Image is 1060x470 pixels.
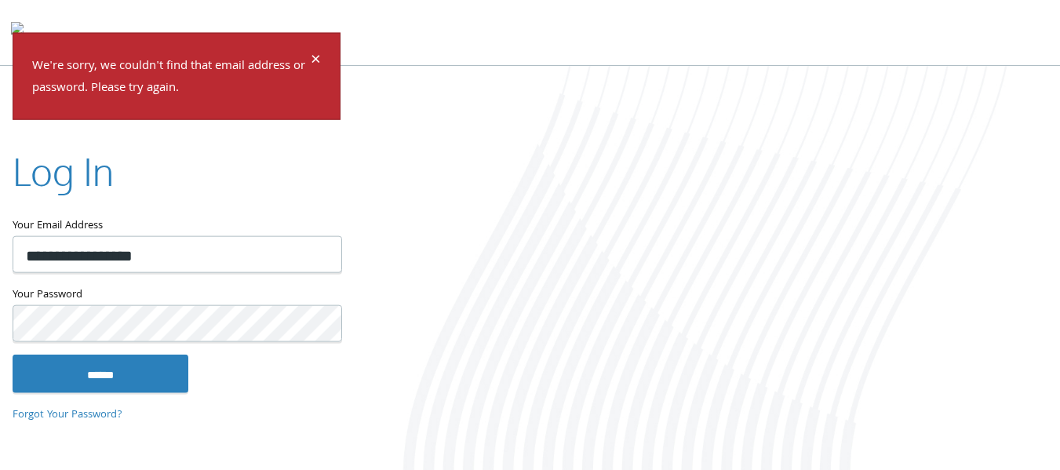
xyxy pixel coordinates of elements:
[11,16,24,48] img: todyl-logo-dark.svg
[13,286,341,305] label: Your Password
[13,406,122,423] a: Forgot Your Password?
[13,145,114,198] h2: Log In
[32,55,308,100] p: We're sorry, we couldn't find that email address or password. Please try again.
[311,52,321,71] button: Dismiss alert
[311,46,321,76] span: ×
